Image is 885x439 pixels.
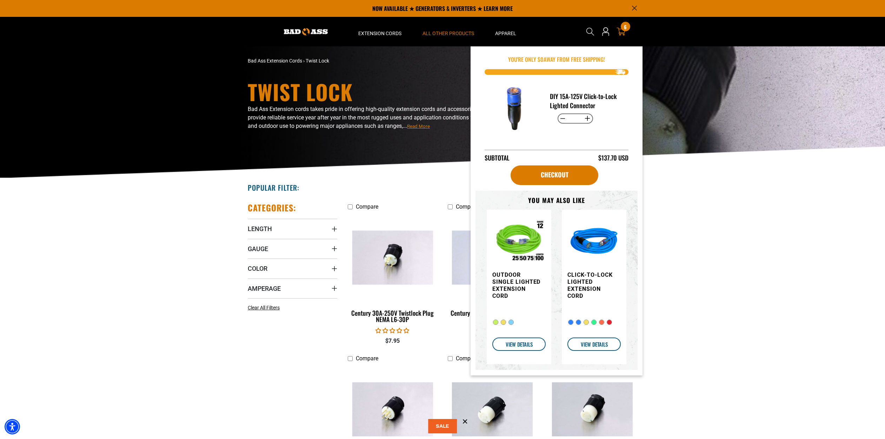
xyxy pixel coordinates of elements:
[448,214,537,327] a: Century 30A-250V Twistlock Plug, NEMA L15-30P Century 30A-250V Twistlock Plug, NEMA L15-30P
[495,30,516,37] span: Apparel
[485,17,527,46] summary: Apparel
[422,30,474,37] span: All Other Products
[248,202,296,213] h2: Categories:
[248,183,299,192] h2: Popular Filter:
[540,55,544,64] span: 0
[248,225,272,233] span: Length
[358,30,401,37] span: Extension Cords
[348,214,437,327] a: Century 30A-250V Twistlock Plug NEMA L6-30P Century 30A-250V Twistlock Plug NEMA L6-30P
[306,58,329,64] span: Twist Lock
[248,279,337,298] summary: Amperage
[492,215,546,269] img: Outdoor Single Lighted Extension Cord
[248,264,267,273] span: Color
[248,304,282,312] a: Clear All Filters
[248,81,504,102] h1: Twist Lock
[485,153,510,163] div: Subtotal
[248,105,504,130] p: Bad Ass Extension cords takes pride in offering high-quality extension cords and accessories that...
[600,17,611,46] a: Open this option
[567,215,621,269] img: blue
[492,271,541,300] h3: Outdoor Single Lighted Extension Cord
[448,310,537,322] div: Century 30A-250V Twistlock Plug, NEMA L15-30P
[348,337,437,345] div: $7.95
[248,284,281,293] span: Amperage
[492,215,541,332] a: Outdoor Single Lighted Extension Cord Outdoor Single Lighted Extension Cord
[568,113,582,125] input: Quantity for DIY 15A-125V Click-to-Lock Lighted Connector
[548,382,637,437] img: Century 30A-250V Twistlock Connector, NEMA L15-30C
[456,203,478,210] span: Compare
[487,196,626,204] h3: You may also like
[456,355,478,362] span: Compare
[598,153,628,163] div: $137.70 USD
[567,271,617,300] h3: Click-to-Lock Lighted Extension Cord
[248,245,268,253] span: Gauge
[624,24,627,30] span: 6
[248,57,504,65] nav: breadcrumbs
[348,382,437,437] img: Century 30A-125/250V Twistlock Plug NEMA L14-30P
[448,337,537,345] div: $8.49
[5,419,20,434] div: Accessibility Menu
[348,230,437,284] img: Century 30A-250V Twistlock Plug NEMA L6-30P
[248,58,302,64] a: Bad Ass Extension Cords
[356,355,378,362] span: Compare
[492,338,546,351] a: VIEW DETAILS
[567,338,621,351] a: VIEW DETAILS
[448,382,537,437] img: Century 30A-125/250V Twistlock Connector NEMA L14-30C
[303,58,305,64] span: ›
[248,258,337,278] summary: Color
[375,327,409,334] span: 0.00 stars
[511,165,598,185] a: Checkout
[348,17,412,46] summary: Extension Cords
[550,92,623,110] h3: DIY 15A-125V Click-to-Lock Lighted Connector
[248,219,337,238] summary: Length
[248,239,337,258] summary: Gauge
[248,305,280,310] span: Clear All Filters
[284,28,328,35] img: Bad Ass Extension Cords
[348,310,437,322] div: Century 30A-250V Twistlock Plug NEMA L6-30P
[356,203,378,210] span: Compare
[585,26,596,37] summary: Search
[412,17,485,46] summary: All Other Products
[448,230,537,284] img: Century 30A-250V Twistlock Plug, NEMA L15-30P
[407,124,430,129] span: Read More
[567,215,617,332] a: blue Click-to-Lock Lighted Extension Cord
[471,46,643,375] div: Item added to your cart
[485,55,628,64] p: You're Only $ away from free shipping!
